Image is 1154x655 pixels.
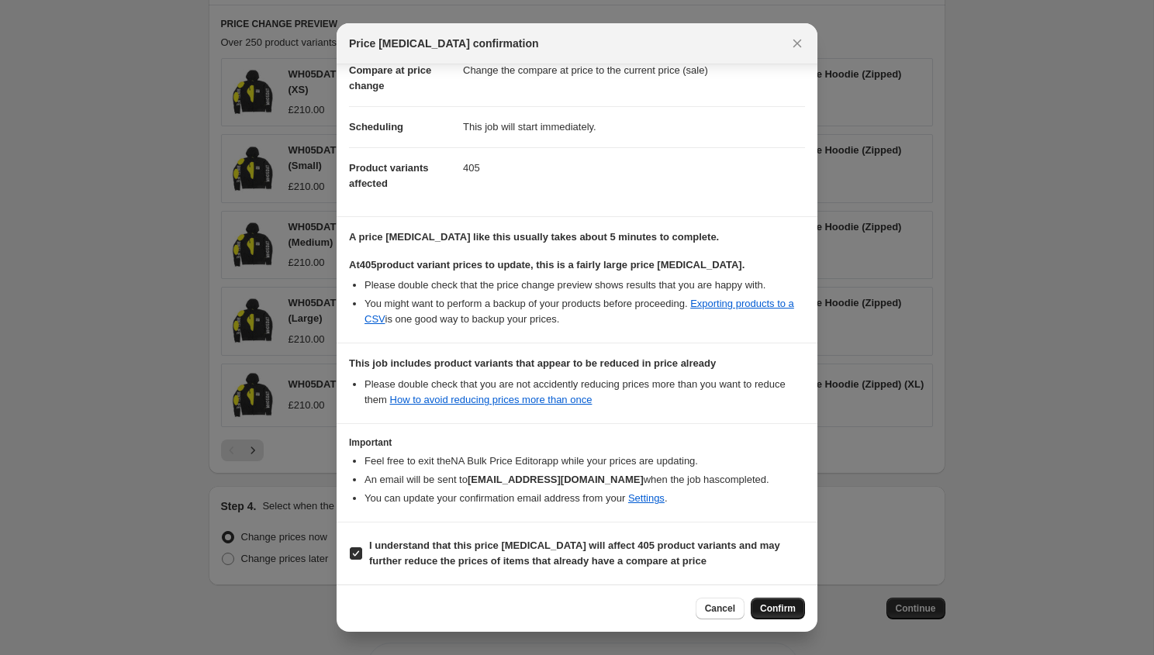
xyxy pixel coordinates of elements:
li: You might want to perform a backup of your products before proceeding. is one good way to backup ... [365,296,805,327]
li: An email will be sent to when the job has completed . [365,472,805,488]
a: Settings [628,492,665,504]
b: A price [MEDICAL_DATA] like this usually takes about 5 minutes to complete. [349,231,719,243]
li: You can update your confirmation email address from your . [365,491,805,506]
dd: This job will start immediately. [463,106,805,147]
dd: 405 [463,147,805,188]
button: Cancel [696,598,745,619]
li: Please double check that you are not accidently reducing prices more than you want to reduce them [365,377,805,408]
b: At 405 product variant prices to update, this is a fairly large price [MEDICAL_DATA]. [349,259,745,271]
button: Confirm [751,598,805,619]
dd: Change the compare at price to the current price (sale) [463,50,805,91]
span: Compare at price change [349,64,431,91]
span: Price [MEDICAL_DATA] confirmation [349,36,539,51]
b: This job includes product variants that appear to be reduced in price already [349,357,716,369]
li: Feel free to exit the NA Bulk Price Editor app while your prices are updating. [365,453,805,469]
a: Exporting products to a CSV [365,298,794,325]
button: Close [786,33,808,54]
span: Scheduling [349,121,403,133]
b: I understand that this price [MEDICAL_DATA] will affect 405 product variants and may further redu... [369,540,780,567]
b: [EMAIL_ADDRESS][DOMAIN_NAME] [468,474,644,485]
h3: Important [349,436,805,449]
span: Cancel [705,602,735,615]
li: Please double check that the price change preview shows results that you are happy with. [365,278,805,293]
span: Product variants affected [349,162,429,189]
a: How to avoid reducing prices more than once [390,394,593,405]
span: Confirm [760,602,796,615]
